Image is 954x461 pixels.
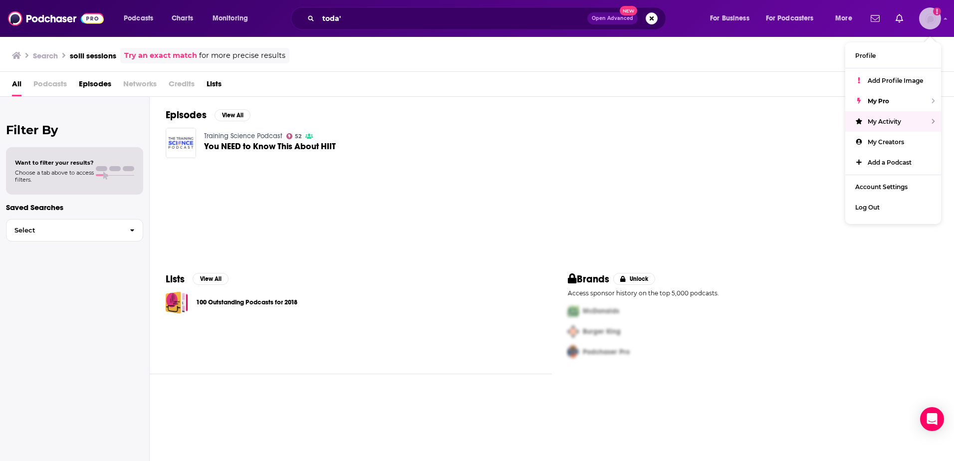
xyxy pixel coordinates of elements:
a: You NEED to Know This About HIIT [204,142,336,151]
span: for more precise results [199,50,285,61]
span: Select [6,227,122,233]
span: Monitoring [213,11,248,25]
a: Try an exact match [124,50,197,61]
h2: Brands [568,273,609,285]
span: Add a Podcast [868,159,912,166]
span: Account Settings [855,183,908,191]
img: User Profile [919,7,941,29]
span: Charts [172,11,193,25]
a: Show notifications dropdown [892,10,907,27]
img: Second Pro Logo [564,321,583,342]
button: Unlock [613,273,656,285]
button: open menu [117,10,166,26]
a: Charts [165,10,199,26]
button: open menu [703,10,762,26]
a: 100 Outstanding Podcasts for 2018 [196,297,297,308]
p: Access sponsor history on the top 5,000 podcasts. [568,289,938,297]
a: 52 [286,133,302,139]
button: Show profile menu [919,7,941,29]
span: McDonalds [583,307,619,315]
img: Third Pro Logo [564,342,583,362]
button: View All [193,273,229,285]
a: All [12,76,21,96]
span: New [620,6,638,15]
span: Add Profile Image [868,77,923,84]
a: Lists [207,76,222,96]
span: Want to filter your results? [15,159,94,166]
h3: Search [33,51,58,60]
a: Add Profile Image [845,70,941,91]
button: Select [6,219,143,241]
a: My Creators [845,132,941,152]
span: Profile [855,52,876,59]
span: Podchaser Pro [583,348,630,356]
button: open menu [828,10,865,26]
span: My Creators [868,138,904,146]
h3: solli sessions [70,51,116,60]
span: Networks [123,76,157,96]
input: Search podcasts, credits, & more... [318,10,587,26]
a: Training Science Podcast [204,132,282,140]
h2: Lists [166,273,185,285]
span: Podcasts [33,76,67,96]
button: Open AdvancedNew [587,12,638,24]
span: Logged in as WE_Broadcast [919,7,941,29]
span: 52 [295,134,301,139]
a: Show notifications dropdown [867,10,884,27]
p: Saved Searches [6,203,143,212]
img: You NEED to Know This About HIIT [166,128,196,158]
img: Podchaser - Follow, Share and Rate Podcasts [8,9,104,28]
svg: Add a profile image [933,7,941,15]
span: Open Advanced [592,16,633,21]
h2: Filter By [6,123,143,137]
img: First Pro Logo [564,301,583,321]
span: Credits [169,76,195,96]
span: My Activity [868,118,901,125]
button: open menu [759,10,828,26]
button: open menu [206,10,261,26]
h2: Episodes [166,109,207,121]
span: For Podcasters [766,11,814,25]
a: ListsView All [166,273,229,285]
span: Burger King [583,327,621,336]
div: Search podcasts, credits, & more... [300,7,676,30]
a: 100 Outstanding Podcasts for 2018 [166,291,188,314]
span: More [835,11,852,25]
a: Account Settings [845,177,941,197]
a: EpisodesView All [166,109,250,121]
span: Choose a tab above to access filters. [15,169,94,183]
span: Podcasts [124,11,153,25]
a: Episodes [79,76,111,96]
span: Log Out [855,204,880,211]
a: Add a Podcast [845,152,941,173]
ul: Show profile menu [845,42,941,224]
div: Open Intercom Messenger [920,407,944,431]
span: My Pro [868,97,889,105]
span: For Business [710,11,749,25]
button: View All [215,109,250,121]
a: Profile [845,45,941,66]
